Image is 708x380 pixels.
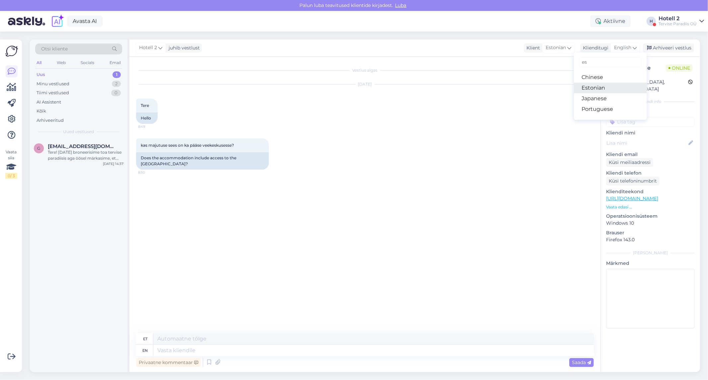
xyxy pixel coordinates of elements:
[574,104,647,114] a: Portuguese
[606,117,695,127] input: Lisa tag
[606,195,658,201] a: [URL][DOMAIN_NAME]
[37,99,61,106] div: AI Assistent
[606,188,695,195] p: Klienditeekond
[606,158,653,167] div: Küsi meiliaadressi
[546,44,566,51] span: Estonian
[112,81,121,87] div: 2
[608,79,688,93] div: [GEOGRAPHIC_DATA], [GEOGRAPHIC_DATA]
[606,151,695,158] p: Kliendi email
[37,81,69,87] div: Minu vestlused
[574,83,647,93] a: Estonian
[574,93,647,104] a: Japanese
[108,58,122,67] div: Email
[136,113,158,124] div: Hello
[666,64,693,72] span: Online
[141,143,234,148] span: kas majutuse sees on ka pääse veekeskusesse?
[606,236,695,243] p: Firefox 143.0
[50,14,64,28] img: explore-ai
[572,359,591,365] span: Saada
[659,16,697,21] div: Hotell 2
[79,58,96,67] div: Socials
[35,58,43,67] div: All
[606,170,695,177] p: Kliendi telefon
[37,117,64,124] div: Arhiveeritud
[606,139,687,147] input: Lisa nimi
[37,90,69,96] div: Tiimi vestlused
[606,229,695,236] p: Brauser
[606,213,695,220] p: Operatsioonisüsteem
[139,44,157,51] span: Hotell 2
[55,58,67,67] div: Web
[113,71,121,78] div: 1
[393,2,409,8] span: Luba
[579,57,642,67] input: Kirjuta, millist tag'i otsid
[141,103,149,108] span: Tere
[590,15,631,27] div: Aktiivne
[48,149,123,161] div: Tere! [DATE] broneerisime toa tervise paradiisis aga öösel märkasime, et meie broneeritd lai kahe...
[524,44,540,51] div: Klient
[41,45,68,52] span: Otsi kliente
[67,16,103,27] a: Avasta AI
[138,170,163,175] span: 8:50
[606,109,695,115] p: Kliendi tag'id
[5,173,17,179] div: 0 / 3
[5,149,17,179] div: Vaata siia
[103,161,123,166] div: [DATE] 14:37
[136,358,201,367] div: Privaatne kommentaar
[38,146,40,151] span: g
[136,152,269,170] div: Does the accommodation include access to the [GEOGRAPHIC_DATA]?
[580,44,608,51] div: Klienditugi
[606,204,695,210] p: Vaata edasi ...
[606,260,695,267] p: Märkmed
[606,129,695,136] p: Kliendi nimi
[37,71,45,78] div: Uus
[643,43,694,52] div: Arhiveeri vestlus
[48,143,117,149] span: gregorroop@gmail.com
[143,345,148,356] div: en
[574,72,647,83] a: Chinese
[606,250,695,256] div: [PERSON_NAME]
[138,124,163,129] span: 8:49
[606,220,695,227] p: Windows 10
[111,90,121,96] div: 0
[606,177,660,186] div: Küsi telefoninumbrit
[659,21,697,27] div: Tervise Paradiis OÜ
[606,99,695,105] div: Kliendi info
[614,44,631,51] span: English
[5,45,18,57] img: Askly Logo
[63,129,94,135] span: Uued vestlused
[136,81,594,87] div: [DATE]
[166,44,200,51] div: juhib vestlust
[136,67,594,73] div: Vestlus algas
[37,108,46,114] div: Kõik
[647,17,656,26] div: H
[659,16,704,27] a: Hotell 2Tervise Paradiis OÜ
[143,333,147,344] div: et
